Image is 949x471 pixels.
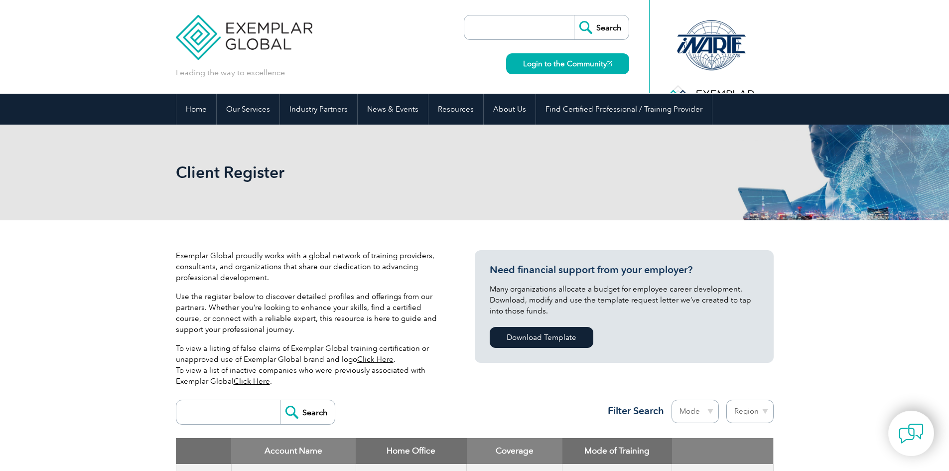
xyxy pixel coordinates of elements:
[899,421,924,446] img: contact-chat.png
[574,15,629,39] input: Search
[176,343,445,387] p: To view a listing of false claims of Exemplar Global training certification or unapproved use of ...
[176,67,285,78] p: Leading the way to excellence
[358,94,428,125] a: News & Events
[484,94,536,125] a: About Us
[176,164,594,180] h2: Client Register
[672,438,773,464] th: : activate to sort column ascending
[536,94,712,125] a: Find Certified Professional / Training Provider
[176,94,216,125] a: Home
[428,94,483,125] a: Resources
[234,377,270,386] a: Click Here
[506,53,629,74] a: Login to the Community
[562,438,672,464] th: Mode of Training: activate to sort column ascending
[217,94,279,125] a: Our Services
[602,405,664,417] h3: Filter Search
[467,438,562,464] th: Coverage: activate to sort column ascending
[231,438,356,464] th: Account Name: activate to sort column descending
[176,250,445,283] p: Exemplar Global proudly works with a global network of training providers, consultants, and organ...
[490,327,593,348] a: Download Template
[176,291,445,335] p: Use the register below to discover detailed profiles and offerings from our partners. Whether you...
[280,94,357,125] a: Industry Partners
[357,355,394,364] a: Click Here
[607,61,612,66] img: open_square.png
[356,438,467,464] th: Home Office: activate to sort column ascending
[490,284,759,316] p: Many organizations allocate a budget for employee career development. Download, modify and use th...
[280,400,335,424] input: Search
[490,264,759,276] h3: Need financial support from your employer?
